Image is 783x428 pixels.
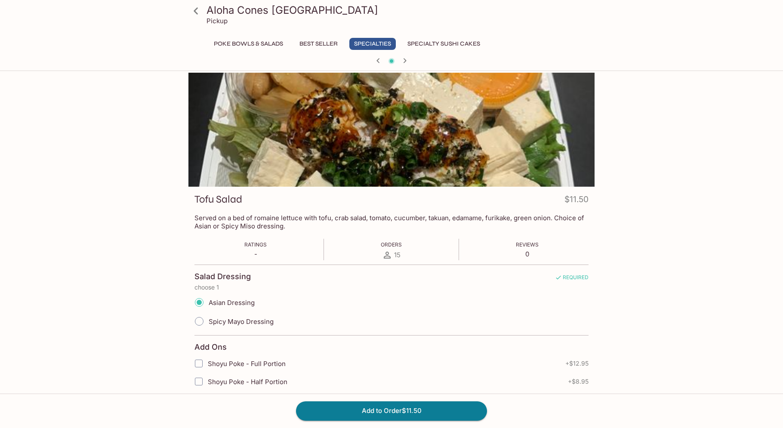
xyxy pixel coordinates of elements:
p: Pickup [207,17,228,25]
button: Add to Order$11.50 [296,401,487,420]
button: Specialty Sushi Cakes [403,38,485,50]
span: 15 [394,251,401,259]
button: Specialties [349,38,396,50]
h3: Tofu Salad [194,193,242,206]
span: + $8.95 [568,378,589,385]
h4: Salad Dressing [194,272,251,281]
button: Poke Bowls & Salads [209,38,288,50]
p: - [244,250,267,258]
p: Served on a bed of romaine lettuce with tofu, crab salad, tomato, cucumber, takuan, edamame, furi... [194,214,589,230]
p: 0 [516,250,539,258]
h3: Aloha Cones [GEOGRAPHIC_DATA] [207,3,591,17]
span: Shoyu Poke - Half Portion [208,378,287,386]
span: Shoyu Poke - Full Portion [208,360,286,368]
span: Spicy Mayo Dressing [209,317,274,326]
span: REQUIRED [555,274,589,284]
span: + $12.95 [565,360,589,367]
h4: $11.50 [564,193,589,209]
h4: Add Ons [194,342,227,352]
span: Orders [381,241,402,248]
button: Best Seller [295,38,342,50]
span: Asian Dressing [209,299,255,307]
span: Reviews [516,241,539,248]
span: Ratings [244,241,267,248]
p: choose 1 [194,284,589,291]
div: Tofu Salad [188,73,595,187]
